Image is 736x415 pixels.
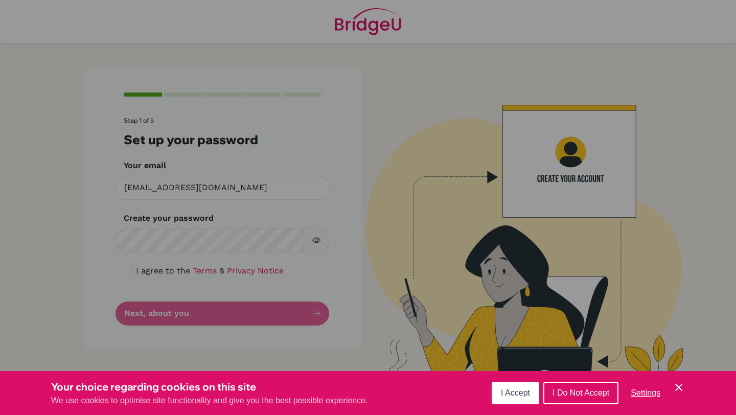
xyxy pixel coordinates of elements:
button: Save and close [673,381,685,394]
p: We use cookies to optimise site functionality and give you the best possible experience. [51,395,368,407]
span: I Do Not Accept [553,388,609,397]
span: Settings [631,388,660,397]
button: Settings [623,383,669,403]
h3: Your choice regarding cookies on this site [51,379,368,395]
span: I Accept [501,388,530,397]
button: I Do Not Accept [543,382,618,404]
button: I Accept [492,382,539,404]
